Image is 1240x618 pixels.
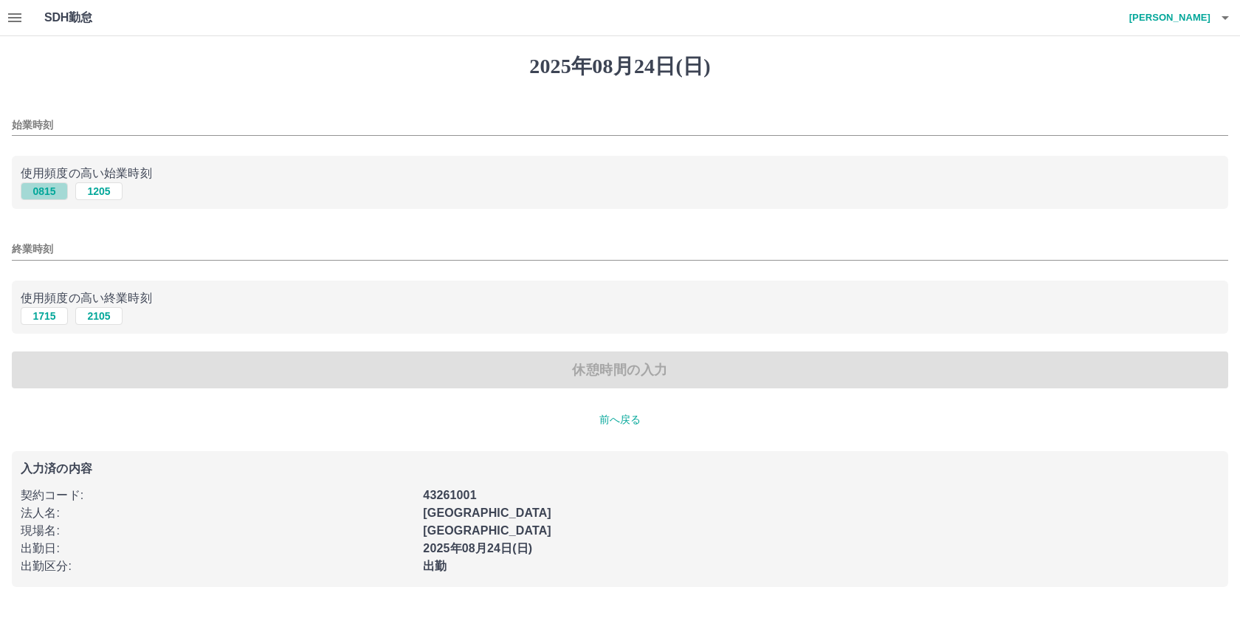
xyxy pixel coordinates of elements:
button: 2105 [75,307,123,325]
h1: 2025年08月24日(日) [12,54,1228,79]
p: 使用頻度の高い終業時刻 [21,289,1219,307]
button: 0815 [21,182,68,200]
p: 法人名 : [21,504,414,522]
button: 1205 [75,182,123,200]
b: [GEOGRAPHIC_DATA] [423,507,551,519]
b: [GEOGRAPHIC_DATA] [423,524,551,537]
b: 43261001 [423,489,476,501]
p: 出勤区分 : [21,557,414,575]
button: 1715 [21,307,68,325]
p: 出勤日 : [21,540,414,557]
b: 2025年08月24日(日) [423,542,532,555]
p: 契約コード : [21,487,414,504]
p: 前へ戻る [12,412,1228,428]
b: 出勤 [423,560,447,572]
p: 現場名 : [21,522,414,540]
p: 使用頻度の高い始業時刻 [21,165,1219,182]
p: 入力済の内容 [21,463,1219,475]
